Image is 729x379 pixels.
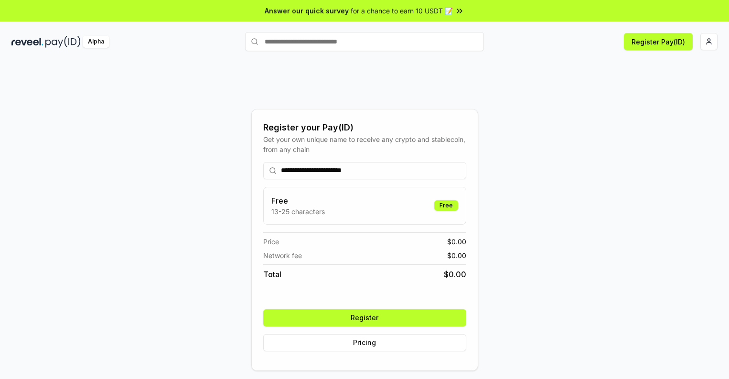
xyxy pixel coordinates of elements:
[351,6,453,16] span: for a chance to earn 10 USDT 📝
[263,121,466,134] div: Register your Pay(ID)
[83,36,109,48] div: Alpha
[271,195,325,206] h3: Free
[263,269,281,280] span: Total
[447,250,466,260] span: $ 0.00
[434,200,458,211] div: Free
[263,134,466,154] div: Get your own unique name to receive any crypto and stablecoin, from any chain
[271,206,325,217] p: 13-25 characters
[263,250,302,260] span: Network fee
[624,33,693,50] button: Register Pay(ID)
[263,309,466,326] button: Register
[444,269,466,280] span: $ 0.00
[263,237,279,247] span: Price
[447,237,466,247] span: $ 0.00
[45,36,81,48] img: pay_id
[11,36,43,48] img: reveel_dark
[263,334,466,351] button: Pricing
[265,6,349,16] span: Answer our quick survey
